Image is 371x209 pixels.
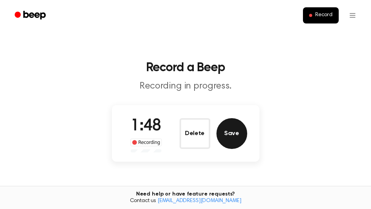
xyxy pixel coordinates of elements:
span: 1:48 [131,118,161,134]
a: Beep [9,8,53,23]
div: Recording [130,139,162,146]
span: Record [315,12,333,19]
button: Save Audio Record [216,118,247,149]
h1: Record a Beep [9,62,362,74]
a: [EMAIL_ADDRESS][DOMAIN_NAME] [158,198,241,204]
button: Open menu [343,6,362,25]
button: Delete Audio Record [180,118,210,149]
span: Contact us [5,198,366,205]
p: Recording in progress. [38,80,333,93]
button: Record [303,7,339,23]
